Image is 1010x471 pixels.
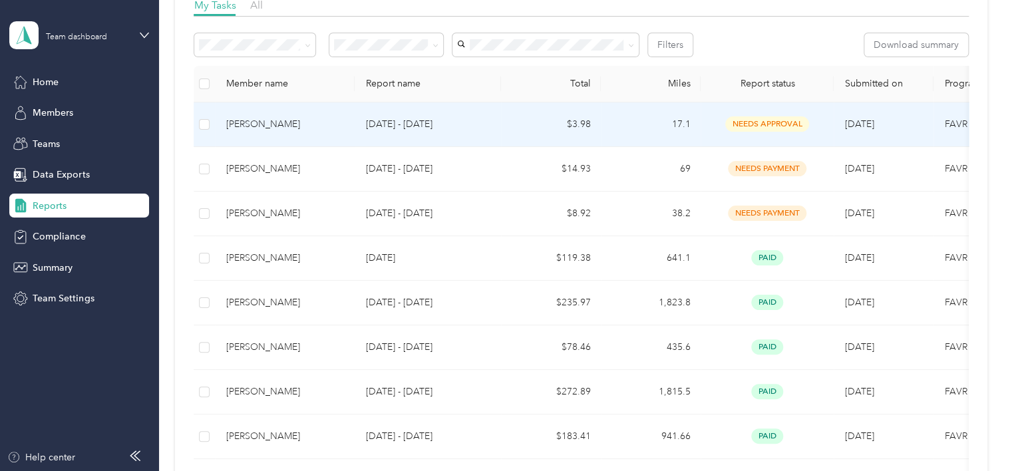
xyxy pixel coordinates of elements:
button: Download summary [864,33,968,57]
div: [PERSON_NAME] [226,162,344,176]
p: [DATE] - [DATE] [365,117,490,132]
td: 69 [601,147,701,192]
p: [DATE] - [DATE] [365,340,490,355]
span: Summary [33,261,73,275]
p: [DATE] [365,251,490,265]
td: 38.2 [601,192,701,236]
span: needs payment [728,161,806,176]
button: Help center [7,450,75,464]
span: Home [33,75,59,89]
div: [PERSON_NAME] [226,385,344,399]
td: $14.93 [501,147,601,192]
td: $183.41 [501,414,601,459]
span: Members [33,106,73,120]
button: Filters [648,33,693,57]
span: [DATE] [844,208,874,219]
td: 1,815.5 [601,370,701,414]
p: [DATE] - [DATE] [365,295,490,310]
div: [PERSON_NAME] [226,295,344,310]
div: Miles [611,78,690,89]
p: [DATE] - [DATE] [365,206,490,221]
span: [DATE] [844,386,874,397]
div: [PERSON_NAME] [226,340,344,355]
span: Report status [711,78,823,89]
td: 941.66 [601,414,701,459]
span: paid [751,339,783,355]
span: [DATE] [844,163,874,174]
span: [DATE] [844,118,874,130]
span: Teams [33,137,60,151]
span: paid [751,295,783,310]
div: Member name [226,78,344,89]
span: Compliance [33,230,85,243]
p: [DATE] - [DATE] [365,429,490,444]
th: Member name [215,66,355,102]
div: Total [512,78,590,89]
td: 435.6 [601,325,701,370]
span: [DATE] [844,252,874,263]
td: $8.92 [501,192,601,236]
td: 1,823.8 [601,281,701,325]
span: [DATE] [844,297,874,308]
span: paid [751,384,783,399]
td: $119.38 [501,236,601,281]
span: Data Exports [33,168,89,182]
td: $272.89 [501,370,601,414]
div: [PERSON_NAME] [226,206,344,221]
iframe: Everlance-gr Chat Button Frame [935,396,1010,471]
span: [DATE] [844,341,874,353]
td: 17.1 [601,102,701,147]
td: $235.97 [501,281,601,325]
td: $78.46 [501,325,601,370]
p: [DATE] - [DATE] [365,162,490,176]
p: [DATE] - [DATE] [365,385,490,399]
th: Submitted on [834,66,933,102]
div: [PERSON_NAME] [226,429,344,444]
span: [DATE] [844,430,874,442]
span: needs approval [725,116,809,132]
span: paid [751,428,783,444]
span: paid [751,250,783,265]
td: 641.1 [601,236,701,281]
div: [PERSON_NAME] [226,251,344,265]
th: Report name [355,66,501,102]
span: Team Settings [33,291,94,305]
span: Reports [33,199,67,213]
td: $3.98 [501,102,601,147]
span: needs payment [728,206,806,221]
div: [PERSON_NAME] [226,117,344,132]
div: Team dashboard [46,33,107,41]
